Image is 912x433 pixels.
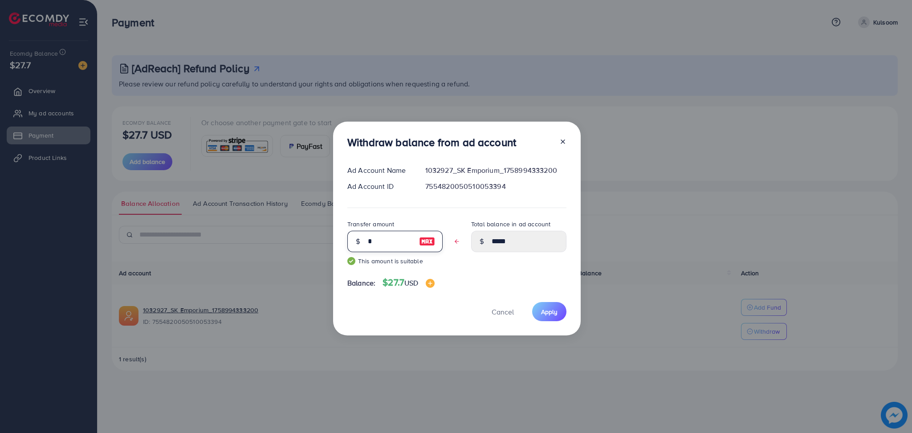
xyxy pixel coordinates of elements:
div: Ad Account ID [340,181,418,192]
small: This amount is suitable [347,257,443,266]
div: Ad Account Name [340,165,418,176]
span: Apply [541,307,558,316]
h4: $27.7 [383,277,434,288]
img: image [419,236,435,247]
span: USD [404,278,418,288]
div: 7554820050510053394 [418,181,574,192]
img: image [426,279,435,288]
label: Transfer amount [347,220,394,229]
h3: Withdraw balance from ad account [347,136,516,149]
button: Apply [532,302,566,321]
button: Cancel [480,302,525,321]
img: guide [347,257,355,265]
label: Total balance in ad account [471,220,550,229]
div: 1032927_SK Emporium_1758994333200 [418,165,574,176]
span: Balance: [347,278,375,288]
span: Cancel [492,307,514,317]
